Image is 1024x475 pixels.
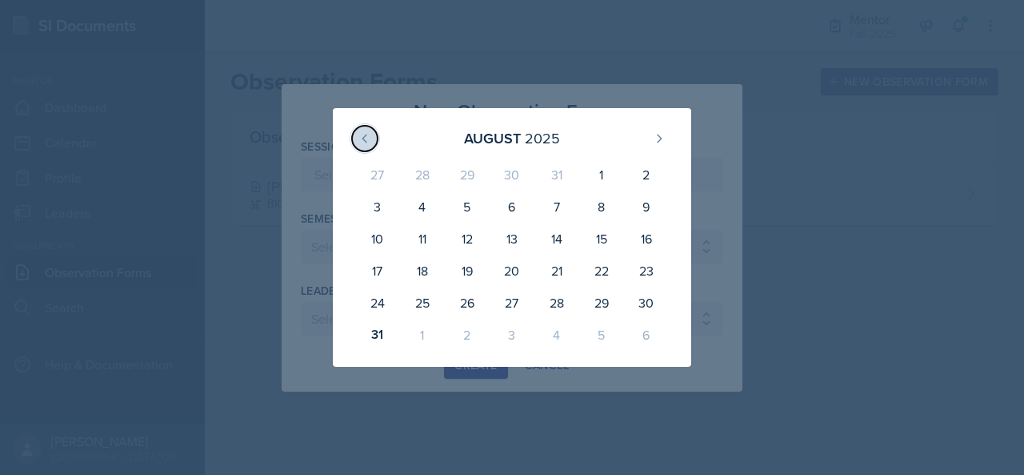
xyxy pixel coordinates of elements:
div: 11 [400,223,445,255]
div: 31 [534,159,579,191]
div: 6 [624,319,669,351]
div: 28 [400,159,445,191]
div: 27 [355,159,400,191]
div: 27 [490,287,534,319]
div: 4 [400,191,445,223]
div: 13 [490,223,534,255]
div: 19 [445,255,490,287]
div: 28 [534,287,579,319]
div: 25 [400,287,445,319]
div: 23 [624,255,669,287]
div: 17 [355,255,400,287]
div: 31 [355,319,400,351]
div: 30 [490,159,534,191]
div: 16 [624,223,669,255]
div: 5 [445,191,490,223]
div: 12 [445,223,490,255]
div: 21 [534,255,579,287]
div: 29 [579,287,624,319]
div: 1 [579,159,624,191]
div: August [464,127,521,149]
div: 24 [355,287,400,319]
div: 18 [400,255,445,287]
div: 14 [534,223,579,255]
div: 29 [445,159,490,191]
div: 2 [624,159,669,191]
div: 8 [579,191,624,223]
div: 15 [579,223,624,255]
div: 3 [355,191,400,223]
div: 10 [355,223,400,255]
div: 30 [624,287,669,319]
div: 7 [534,191,579,223]
div: 4 [534,319,579,351]
div: 22 [579,255,624,287]
div: 3 [490,319,534,351]
div: 5 [579,319,624,351]
div: 2025 [525,127,560,149]
div: 9 [624,191,669,223]
div: 1 [400,319,445,351]
div: 6 [490,191,534,223]
div: 2 [445,319,490,351]
div: 26 [445,287,490,319]
div: 20 [490,255,534,287]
